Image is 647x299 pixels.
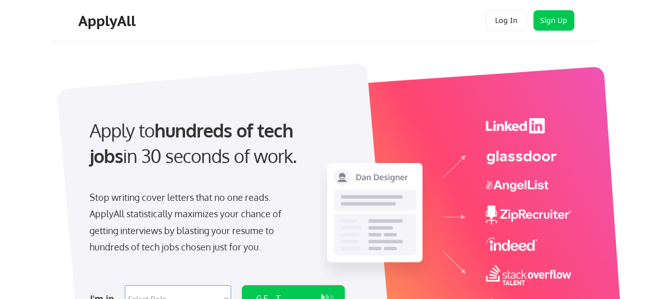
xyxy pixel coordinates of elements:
button: Log In [486,10,527,31]
div: Apply to in 30 seconds of work. [90,118,341,169]
button: Sign Up [533,10,574,31]
div: Stop writing cover letters that no one reads. ApplyAll statistically maximizes your chance of get... [90,189,300,256]
div: ApplyAll [78,12,139,30]
strong: hundreds of tech jobs [90,119,298,167]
